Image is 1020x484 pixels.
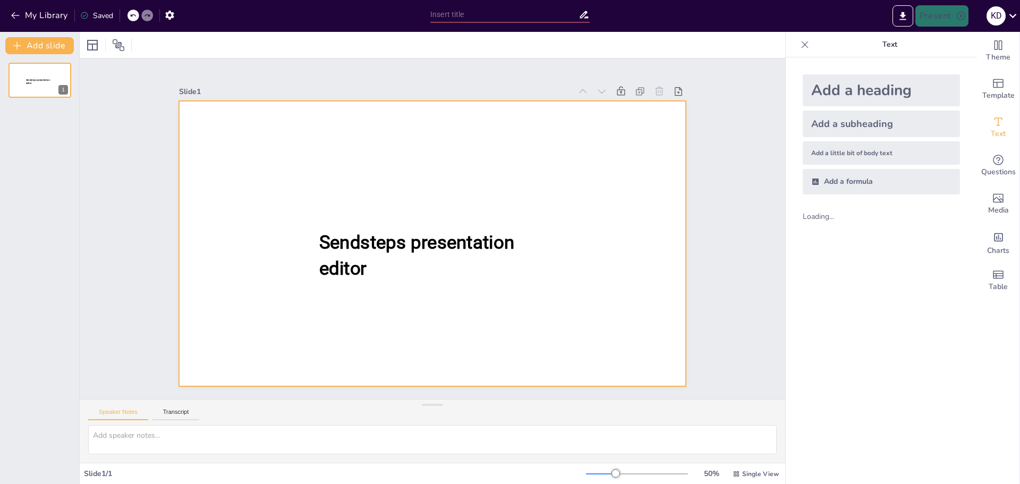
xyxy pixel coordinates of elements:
div: 1 [58,85,68,95]
button: Speaker Notes [88,409,148,420]
span: Text [991,128,1006,140]
div: Add charts and graphs [977,223,1019,261]
span: Questions [981,166,1016,178]
div: Change the overall theme [977,32,1019,70]
button: Transcript [152,409,200,420]
button: K D [987,5,1006,27]
div: Add a heading [803,74,960,106]
div: Get real-time input from your audience [977,147,1019,185]
button: Add slide [5,37,74,54]
button: Export to PowerPoint [892,5,913,27]
input: Insert title [430,7,579,22]
div: Loading... [803,211,852,222]
div: Add text boxes [977,108,1019,147]
button: My Library [8,7,72,24]
span: Theme [986,52,1010,63]
div: Add a formula [803,169,960,194]
span: Sendsteps presentation editor [26,79,50,84]
span: Charts [987,245,1009,257]
div: Add a little bit of body text [803,141,960,165]
span: Position [112,39,125,52]
div: 50 % [699,469,724,479]
div: Add images, graphics, shapes or video [977,185,1019,223]
span: Table [989,281,1008,293]
div: Slide 1 / 1 [84,469,586,479]
div: Slide 1 [179,87,572,97]
div: 1 [8,63,71,98]
div: Add a subheading [803,111,960,137]
div: K D [987,6,1006,26]
p: Text [813,32,966,57]
div: Add a table [977,261,1019,300]
span: Sendsteps presentation editor [319,232,514,279]
div: Add ready made slides [977,70,1019,108]
button: Present [915,5,968,27]
span: Single View [742,470,779,478]
span: Media [988,205,1009,216]
span: Template [982,90,1015,101]
div: Layout [84,37,101,54]
div: Saved [80,11,113,21]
